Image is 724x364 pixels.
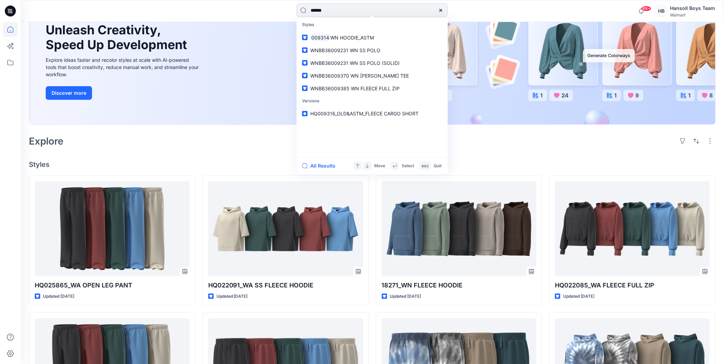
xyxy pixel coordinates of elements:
a: HQ022085_WA FLEECE FULL ZIP [555,181,710,276]
a: WNBB36009231 WN SS POLO (SOLID) [298,57,446,69]
a: WNBB36009231 WN SS POLO [298,44,446,57]
a: WNBB36009370 WN [PERSON_NAME] TEE [298,69,446,82]
p: HQ022085_WA FLEECE FULL ZIP [555,281,710,290]
a: WNBB36009385 WN FLEECE FULL ZIP [298,82,446,95]
p: Versions [298,95,446,107]
a: HQ025865_WA OPEN LEG PANT [35,181,190,276]
a: 18271_WN FLEECE HOODIE [382,181,537,276]
p: Updated [DATE] [43,293,74,300]
span: 99+ [641,6,651,11]
p: HQ022091_WA SS FLEECE HOODIE [208,281,363,290]
p: Updated [DATE] [390,293,421,300]
a: 009314WN HOODIE_ASTM [298,31,446,44]
span: WN HOODIE_ASTM [330,35,374,41]
a: HQ009316_OLD&ASTM_FLEECE CARGO SHORT [298,107,446,120]
div: Hansoll Boys Team [670,4,715,12]
button: Discover more [46,86,92,100]
span: WNBB36009385 WN FLEECE FULL ZIP [310,86,400,91]
p: Select [402,162,414,170]
span: WNBB36009370 WN [PERSON_NAME] TEE [310,73,409,79]
h4: Styles [29,160,716,169]
span: WNBB36009231 WN SS POLO (SOLID) [310,60,400,66]
p: Quit [434,162,442,170]
mark: 009314 [310,34,330,42]
span: HQ009316_OLD&ASTM_FLEECE CARGO SHORT [310,111,419,116]
p: Updated [DATE] [216,293,248,300]
a: Discover more [46,86,200,100]
span: WNBB36009231 WN SS POLO [310,47,380,53]
p: esc [422,162,429,170]
p: Styles [298,19,446,31]
p: HQ025865_WA OPEN LEG PANT [35,281,190,290]
button: All Results [302,162,340,170]
p: Move [374,162,385,170]
p: 18271_WN FLEECE HOODIE [382,281,537,290]
h1: Unleash Creativity, Speed Up Development [46,23,190,52]
p: Updated [DATE] [563,293,594,300]
div: Explore ideas faster and recolor styles at scale with AI-powered tools that boost creativity, red... [46,56,200,78]
a: HQ022091_WA SS FLEECE HOODIE [208,181,363,276]
h2: Explore [29,136,64,147]
div: Walmart [670,12,715,18]
div: HB [655,5,668,17]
